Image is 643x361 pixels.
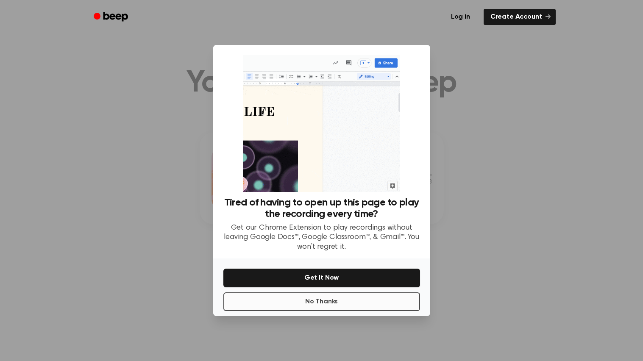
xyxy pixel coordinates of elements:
a: Log in [443,7,479,27]
button: No Thanks [223,292,420,311]
p: Get our Chrome Extension to play recordings without leaving Google Docs™, Google Classroom™, & Gm... [223,223,420,252]
button: Get It Now [223,269,420,287]
a: Create Account [484,9,556,25]
a: Beep [88,9,136,25]
h3: Tired of having to open up this page to play the recording every time? [223,197,420,220]
img: Beep extension in action [243,55,400,192]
